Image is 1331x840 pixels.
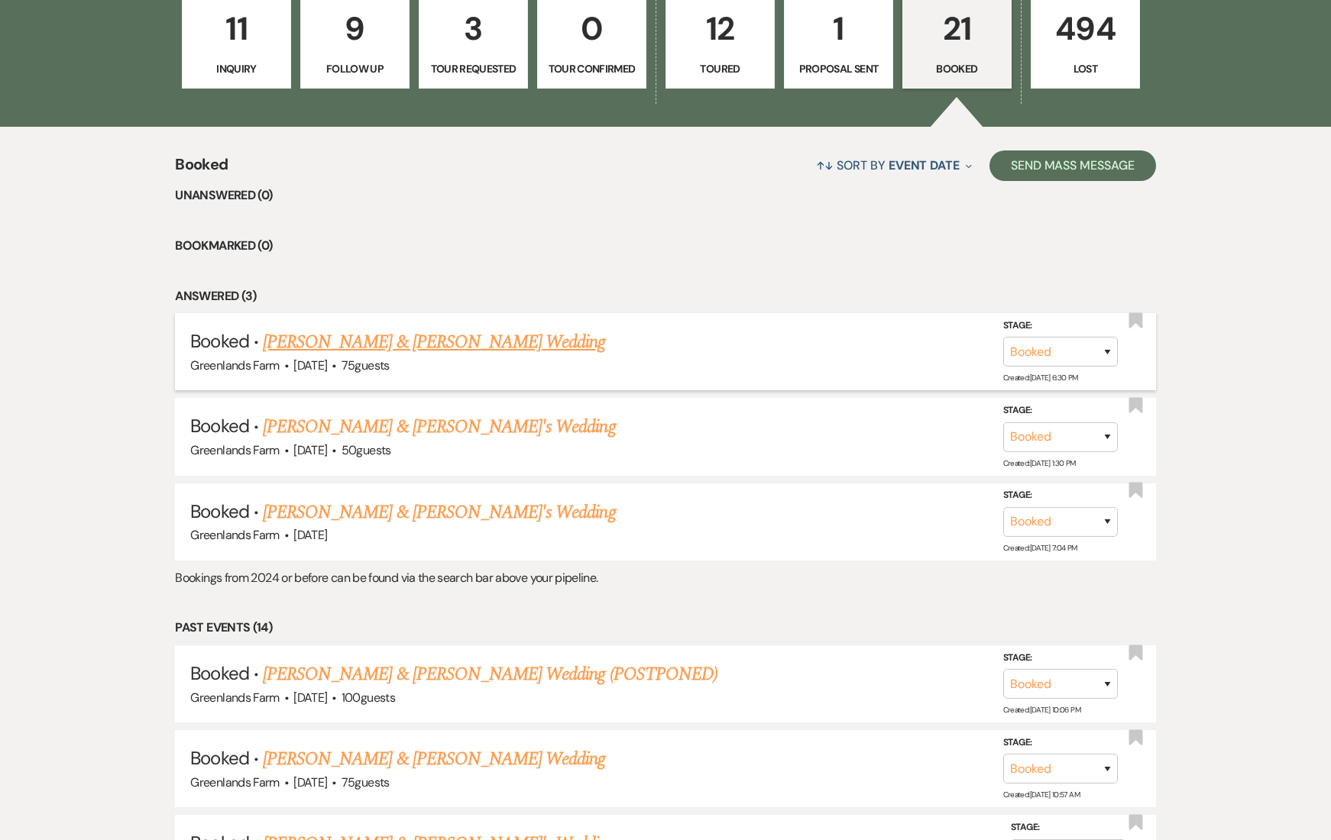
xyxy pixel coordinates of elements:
[192,60,281,77] p: Inquiry
[190,746,248,770] span: Booked
[794,60,883,77] p: Proposal Sent
[1003,487,1118,504] label: Stage:
[263,328,605,356] a: [PERSON_NAME] & [PERSON_NAME] Wedding
[293,442,327,458] span: [DATE]
[1003,402,1118,419] label: Stage:
[889,157,960,173] span: Event Date
[263,661,717,688] a: [PERSON_NAME] & [PERSON_NAME] Wedding (POSTPONED)
[190,357,279,373] span: Greenlands Farm
[912,3,1002,54] p: 21
[342,357,390,373] span: 75 guests
[190,329,248,353] span: Booked
[342,690,395,706] span: 100 guests
[175,286,1155,306] li: Answered (3)
[190,442,279,458] span: Greenlands Farm
[310,3,400,54] p: 9
[175,618,1155,638] li: Past Events (14)
[810,145,978,186] button: Sort By Event Date
[1011,819,1125,836] label: Stage:
[675,60,765,77] p: Toured
[547,3,636,54] p: 0
[1041,3,1130,54] p: 494
[342,442,391,458] span: 50 guests
[675,3,765,54] p: 12
[190,690,279,706] span: Greenlands Farm
[1041,60,1130,77] p: Lost
[1003,543,1077,553] span: Created: [DATE] 7:04 PM
[175,236,1155,256] li: Bookmarked (0)
[342,774,390,790] span: 75 guests
[816,157,834,173] span: ↑↓
[912,60,1002,77] p: Booked
[293,774,327,790] span: [DATE]
[190,527,279,543] span: Greenlands Farm
[263,745,605,773] a: [PERSON_NAME] & [PERSON_NAME] Wedding
[1003,318,1118,334] label: Stage:
[429,3,518,54] p: 3
[190,414,248,438] span: Booked
[1003,705,1080,715] span: Created: [DATE] 10:06 PM
[175,153,228,186] span: Booked
[1003,735,1118,751] label: Stage:
[175,568,1155,588] p: Bookings from 2024 or before can be found via the search bar above your pipeline.
[293,357,327,373] span: [DATE]
[192,3,281,54] p: 11
[1003,457,1076,467] span: Created: [DATE] 1:30 PM
[190,499,248,523] span: Booked
[190,774,279,790] span: Greenlands Farm
[293,690,327,706] span: [DATE]
[1003,790,1080,800] span: Created: [DATE] 10:57 AM
[1003,649,1118,666] label: Stage:
[310,60,400,77] p: Follow Up
[989,150,1156,181] button: Send Mass Message
[1003,373,1078,383] span: Created: [DATE] 6:30 PM
[263,413,616,441] a: [PERSON_NAME] & [PERSON_NAME]'s Wedding
[547,60,636,77] p: Tour Confirmed
[429,60,518,77] p: Tour Requested
[293,527,327,543] span: [DATE]
[794,3,883,54] p: 1
[175,186,1155,205] li: Unanswered (0)
[263,499,616,526] a: [PERSON_NAME] & [PERSON_NAME]'s Wedding
[190,661,248,685] span: Booked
